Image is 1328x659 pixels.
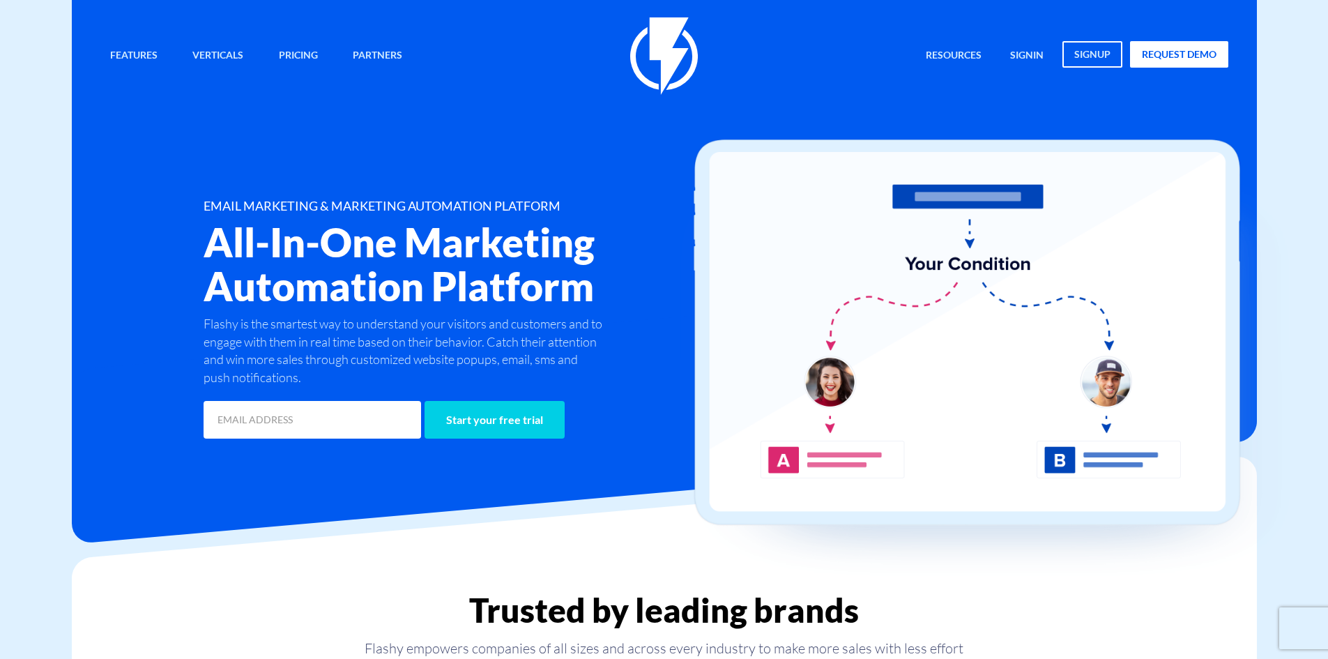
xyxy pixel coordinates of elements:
a: signup [1062,41,1122,68]
a: Verticals [182,41,254,71]
p: Flashy is the smartest way to understand your visitors and customers and to engage with them in r... [204,315,606,387]
input: Start your free trial [425,401,565,439]
a: Partners [342,41,413,71]
a: Resources [915,41,992,71]
p: Flashy empowers companies of all sizes and across every industry to make more sales with less effort [72,639,1257,658]
h1: EMAIL MARKETING & MARKETING AUTOMATION PLATFORM [204,199,747,213]
h2: All-In-One Marketing Automation Platform [204,220,747,308]
a: signin [1000,41,1054,71]
input: EMAIL ADDRESS [204,401,421,439]
a: Pricing [268,41,328,71]
h2: Trusted by leading brands [72,592,1257,628]
a: request demo [1130,41,1228,68]
a: Features [100,41,168,71]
